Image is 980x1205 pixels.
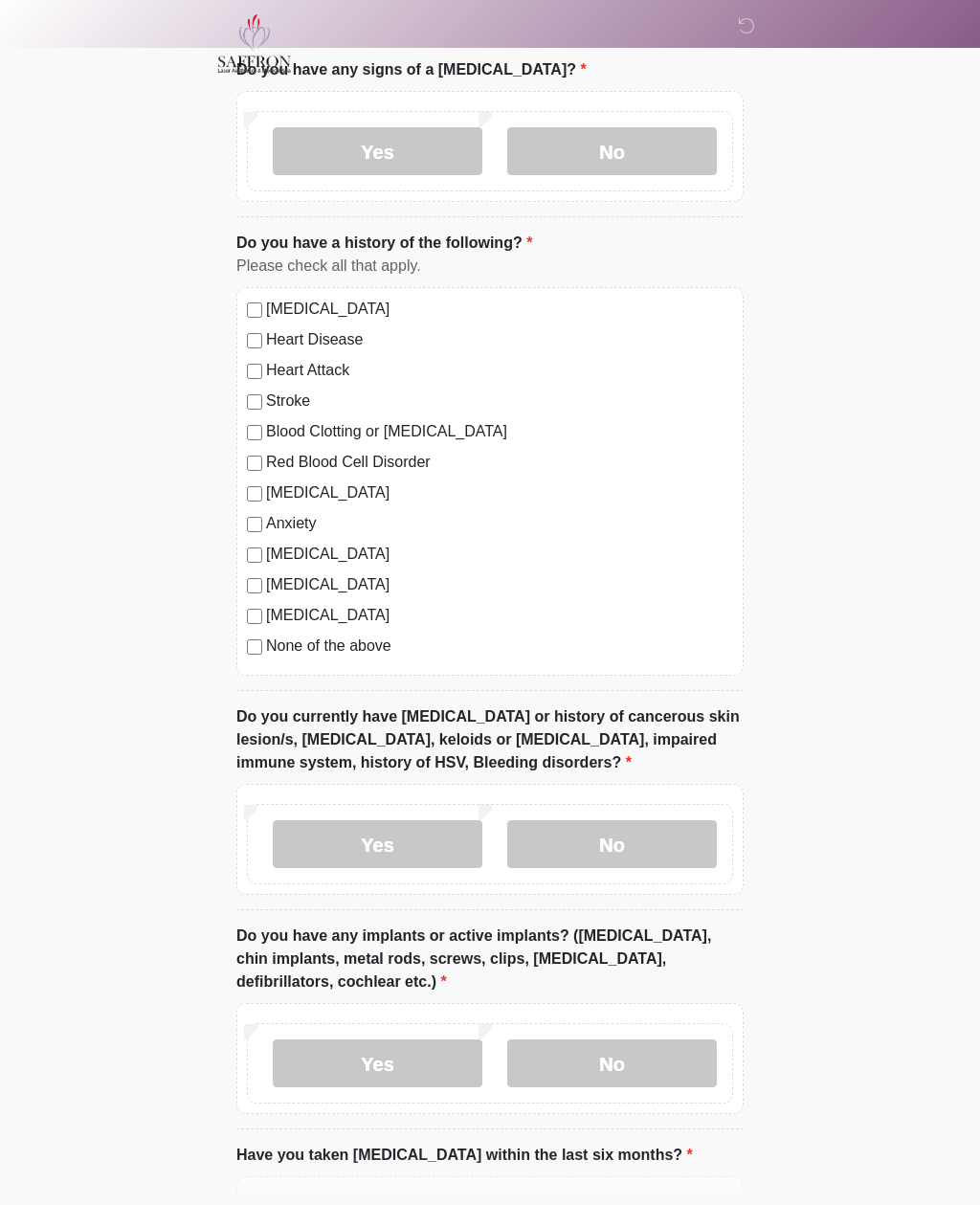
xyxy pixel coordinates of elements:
[273,128,482,176] label: Yes
[266,360,733,383] label: Heart Attack
[217,14,292,74] img: Saffron Laser Aesthetics and Medical Spa Logo
[266,329,733,352] label: Heart Disease
[236,256,744,279] div: Please check all that apply.
[273,1040,482,1088] label: Yes
[247,365,262,380] input: Heart Attack
[247,395,262,411] input: Stroke
[266,421,733,444] label: Blood Clotting or [MEDICAL_DATA]
[266,544,733,567] label: [MEDICAL_DATA]
[266,452,733,475] label: Red Blood Cell Disorder
[266,636,733,658] label: None of the above
[507,821,717,869] label: No
[247,426,262,441] input: Blood Clotting or [MEDICAL_DATA]
[247,457,262,472] input: Red Blood Cell Disorder
[247,548,262,564] input: [MEDICAL_DATA]
[236,926,744,994] label: Do you have any implants or active implants? ([MEDICAL_DATA], chin implants, metal rods, screws, ...
[236,1145,693,1168] label: Have you taken [MEDICAL_DATA] within the last six months?
[247,640,262,656] input: None of the above
[266,299,733,322] label: [MEDICAL_DATA]
[266,513,733,536] label: Anxiety
[247,579,262,594] input: [MEDICAL_DATA]
[247,303,262,319] input: [MEDICAL_DATA]
[247,610,262,625] input: [MEDICAL_DATA]
[247,487,262,502] input: [MEDICAL_DATA]
[266,605,733,628] label: [MEDICAL_DATA]
[247,518,262,533] input: Anxiety
[236,233,532,256] label: Do you have a history of the following?
[266,391,733,413] label: Stroke
[507,1040,717,1088] label: No
[507,128,717,176] label: No
[266,574,733,597] label: [MEDICAL_DATA]
[236,706,744,775] label: Do you currently have [MEDICAL_DATA] or history of cancerous skin lesion/s, [MEDICAL_DATA], keloi...
[266,482,733,505] label: [MEDICAL_DATA]
[247,334,262,349] input: Heart Disease
[273,821,482,869] label: Yes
